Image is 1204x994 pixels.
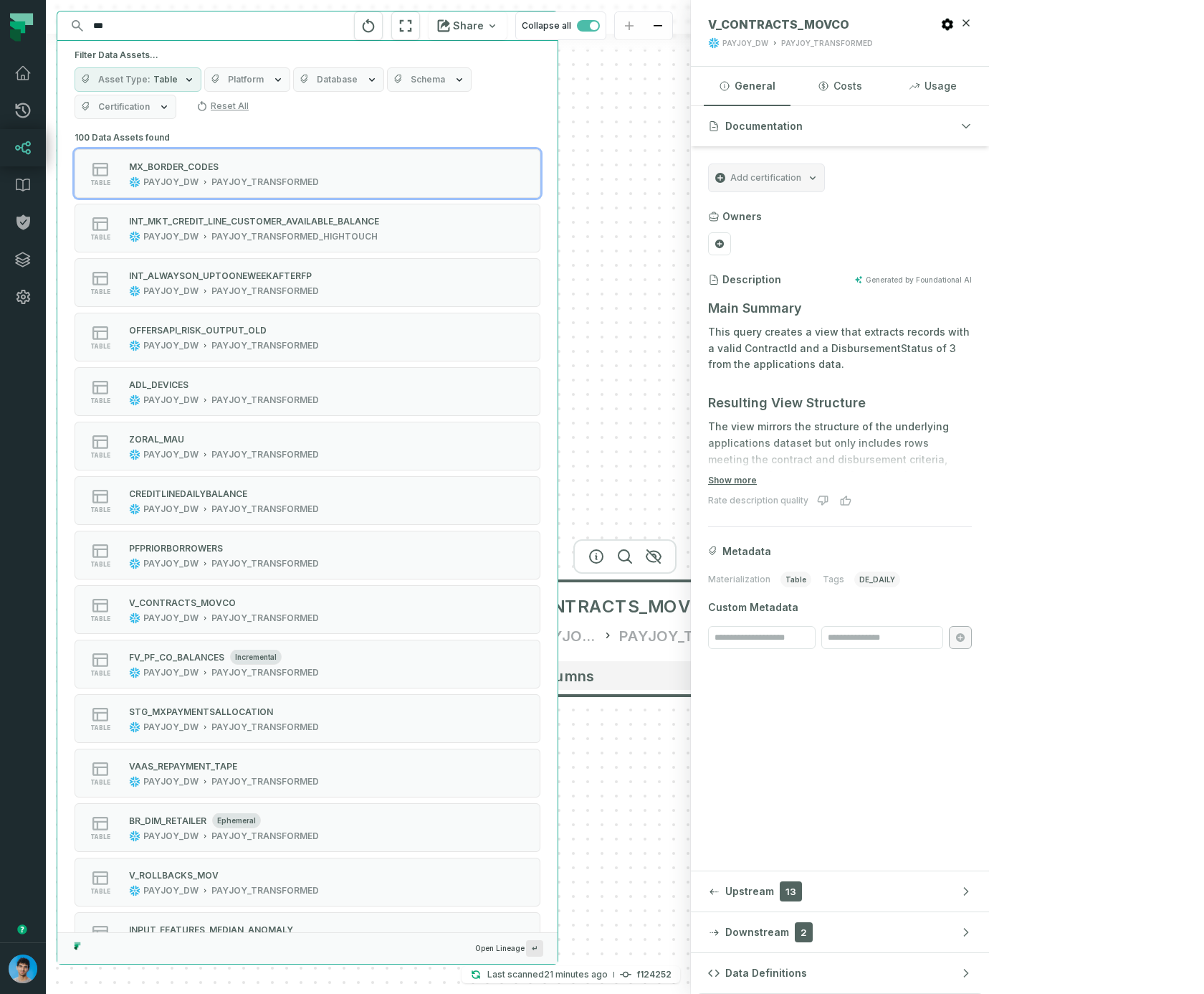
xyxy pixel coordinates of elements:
div: PAYJOY_TRANSFORMED [211,285,319,297]
h3: Resulting View Structure [708,393,972,413]
button: tablePAYJOY_DWPAYJOY_TRANSFORMED [75,912,540,961]
div: PAYJOY_TRANSFORMED [211,503,319,515]
span: V_CONTRACTS_MOVCO [708,17,849,32]
span: incremental [230,649,282,665]
button: tablePAYJOY_DWPAYJOY_TRANSFORMED [75,585,540,634]
div: PFPRIORBORROWERS [129,543,223,554]
span: table [90,452,110,459]
div: VAAS_REPAYMENT_TAPE [129,761,237,772]
span: table [90,288,110,295]
div: PAYJOY_DW [533,624,596,647]
span: Table [153,74,178,85]
p: This query creates a view that extracts records with a valid ContractId and a DisbursementStatus ... [708,324,972,373]
span: Add certification [730,172,801,184]
button: Downstream2 [691,912,989,952]
button: Documentation [691,106,989,146]
span: table [90,888,110,895]
div: Generated by Foundational AI [854,275,972,284]
button: General [704,67,790,105]
button: tableincrementalPAYJOY_DWPAYJOY_TRANSFORMED [75,640,540,688]
button: tablePAYJOY_DWPAYJOY_TRANSFORMED [75,422,540,470]
span: table [90,724,110,732]
button: tablePAYJOY_DWPAYJOY_TRANSFORMED [75,531,540,579]
button: tablePAYJOY_DWPAYJOY_TRANSFORMED [75,149,540,198]
span: table [90,670,110,677]
div: PAYJOY_TRANSFORMED [781,38,873,49]
h3: Description [722,273,781,287]
div: PAYJOY_TRANSFORMED [211,721,319,733]
div: PAYJOY_DW [143,776,199,787]
button: Asset TypeTable [75,67,201,92]
button: Costs [796,67,883,105]
span: Data Definitions [725,966,807,980]
div: PAYJOY_TRANSFORMED [211,776,319,787]
div: PAYJOY_TRANSFORMED [619,624,745,647]
div: FV_PF_CO_BALANCES [129,652,224,663]
button: Usage [889,67,976,105]
span: Asset Type [98,74,150,85]
div: V_ROLLBACKS_MOV [129,870,219,881]
div: PAYJOY_DW [143,830,199,842]
div: PAYJOY_TRANSFORMED_HIGHTOUCH [211,231,378,242]
span: Materialization [708,574,770,585]
div: PAYJOY_TRANSFORMED [211,885,319,896]
div: STG_MXPAYMENTSALLOCATION [129,706,273,717]
div: PAYJOY_TRANSFORMED [211,449,319,460]
div: PAYJOY_DW [143,503,199,515]
span: table [90,234,110,241]
span: 2 [795,922,813,942]
div: INT_MKT_CREDIT_LINE_CUSTOMER_AVAILABLE_BALANCE [129,216,379,227]
div: PAYJOY_DW [722,38,768,49]
button: tablePAYJOY_DWPAYJOY_TRANSFORMED [75,858,540,907]
h5: Filter Data Assets... [75,49,540,61]
span: table [90,779,110,786]
span: Documentation [725,119,803,133]
div: PAYJOY_TRANSFORMED [211,394,319,406]
button: Last scanned[DATE] 5:43:56 PMf124252 [462,966,680,983]
span: table [90,561,110,568]
span: Downstream [725,925,789,939]
div: PAYJOY_DW [143,612,199,624]
div: PAYJOY_DW [143,885,199,896]
button: Data Definitions [691,953,989,993]
span: table [90,615,110,623]
button: tablePAYJOY_DWPAYJOY_TRANSFORMED [75,749,540,797]
div: PAYJOY_DW [143,558,199,569]
span: Custom Metadata [708,600,972,615]
span: Metadata [722,544,771,559]
span: DE_DAILY [854,572,900,587]
span: Certification [98,101,150,113]
button: Certification [75,95,176,119]
div: PAYJOY_DW [143,340,199,351]
div: PAYJOY_TRANSFORMED [211,340,319,351]
button: tablePAYJOY_DWPAYJOY_TRANSFORMED [75,476,540,525]
div: ADL_DEVICES [129,379,188,390]
div: BR_DIM_RETAILER [129,815,206,826]
div: INPUT_FEATURES_MEDIAN_ANOMALY [129,924,293,935]
button: zoom out [644,12,672,40]
span: table [90,833,110,841]
div: PAYJOY_TRANSFORMED [211,176,319,188]
p: The view mirrors the structure of the underlying applications dataset but only includes rows meet... [708,419,972,501]
span: Platform [228,74,264,85]
button: Add certification [708,164,825,192]
span: 13 [780,881,802,901]
div: PAYJOY_DW [143,231,199,242]
button: tablePAYJOY_DWPAYJOY_TRANSFORMED [75,367,540,416]
button: tablePAYJOY_DWPAYJOY_TRANSFORMED [75,694,540,743]
button: Upstream13 [691,871,989,912]
div: PAYJOY_DW [143,285,199,297]
span: table [780,572,811,587]
button: Collapse all [515,11,606,40]
div: ZORAL_MAU [129,434,184,445]
button: Reset All [191,95,254,118]
div: PAYJOY_TRANSFORMED [211,558,319,569]
div: PAYJOY_TRANSFORMED [211,667,319,678]
span: table [90,343,110,350]
div: PAYJOY_DW [143,449,199,460]
div: Suggestions [57,128,558,932]
div: V_CONTRACTS_MOVCO [129,597,236,608]
span: Tags [823,574,844,585]
button: Schema [387,67,472,92]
